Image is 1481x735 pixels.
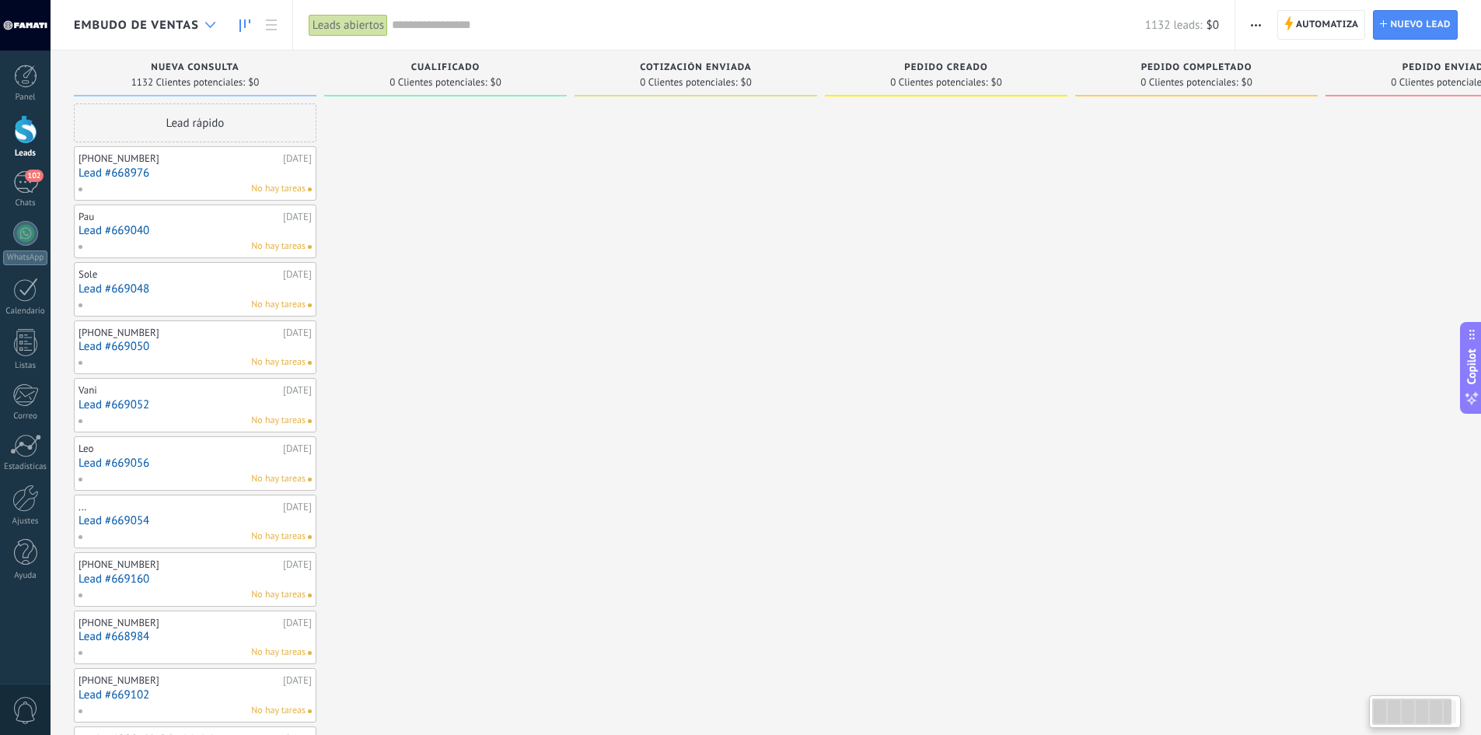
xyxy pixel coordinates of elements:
[79,398,312,411] a: Lead #669052
[74,18,199,33] span: Embudo de ventas
[251,414,306,428] span: No hay tareas
[308,535,312,539] span: No hay nada asignado
[1207,18,1219,33] span: $0
[640,62,752,73] span: Cotización enviada
[232,10,258,40] a: Leads
[251,240,306,254] span: No hay tareas
[411,62,480,73] span: Cualificado
[79,224,312,237] a: Lead #669040
[79,572,312,586] a: Lead #669160
[79,340,312,353] a: Lead #669050
[3,516,48,527] div: Ajustes
[82,62,309,75] div: Nueva consulta
[1390,11,1451,39] span: Nuevo lead
[3,411,48,422] div: Correo
[79,443,279,455] div: Leo
[131,78,246,87] span: 1132 Clientes potenciales:
[151,62,239,73] span: Nueva consulta
[389,78,487,87] span: 0 Clientes potenciales:
[79,152,279,165] div: [PHONE_NUMBER]
[1277,10,1366,40] a: Automatiza
[283,558,312,571] div: [DATE]
[308,187,312,191] span: No hay nada asignado
[3,198,48,208] div: Chats
[79,166,312,180] a: Lead #668976
[1296,11,1359,39] span: Automatiza
[283,443,312,455] div: [DATE]
[640,78,737,87] span: 0 Clientes potenciales:
[248,78,259,87] span: $0
[283,268,312,281] div: [DATE]
[1140,78,1238,87] span: 0 Clientes potenciales:
[3,361,48,371] div: Listas
[283,327,312,339] div: [DATE]
[283,617,312,629] div: [DATE]
[308,245,312,249] span: No hay nada asignado
[251,704,306,718] span: No hay tareas
[890,78,987,87] span: 0 Clientes potenciales:
[1141,62,1252,73] span: Pedido completado
[1245,10,1267,40] button: Más
[991,78,1002,87] span: $0
[582,62,809,75] div: Cotización enviada
[308,651,312,655] span: No hay nada asignado
[251,588,306,602] span: No hay tareas
[308,303,312,307] span: No hay nada asignado
[308,361,312,365] span: No hay nada asignado
[309,14,388,37] div: Leads abiertos
[1373,10,1458,40] a: Nuevo lead
[251,472,306,486] span: No hay tareas
[79,674,279,687] div: [PHONE_NUMBER]
[79,558,279,571] div: [PHONE_NUMBER]
[904,62,987,73] span: Pedido creado
[308,593,312,597] span: No hay nada asignado
[283,674,312,687] div: [DATE]
[251,355,306,369] span: No hay tareas
[1464,348,1479,384] span: Copilot
[79,688,312,702] a: Lead #669102
[79,501,279,513] div: ...
[3,571,48,581] div: Ayuda
[283,384,312,397] div: [DATE]
[251,182,306,196] span: No hay tareas
[332,62,559,75] div: Cualificado
[3,462,48,472] div: Estadísticas
[79,514,312,527] a: Lead #669054
[79,268,279,281] div: Sole
[74,103,316,142] div: Lead rápido
[79,327,279,339] div: [PHONE_NUMBER]
[258,10,285,40] a: Lista
[741,78,752,87] span: $0
[308,419,312,423] span: No hay nada asignado
[3,250,47,265] div: WhatsApp
[491,78,501,87] span: $0
[283,152,312,165] div: [DATE]
[833,62,1060,75] div: Pedido creado
[251,646,306,660] span: No hay tareas
[1145,18,1203,33] span: 1132 leads:
[79,457,312,470] a: Lead #669056
[79,211,279,223] div: Pau
[308,709,312,713] span: No hay nada asignado
[1083,62,1310,75] div: Pedido completado
[251,530,306,544] span: No hay tareas
[79,282,312,296] a: Lead #669048
[79,384,279,397] div: Vani
[283,211,312,223] div: [DATE]
[283,501,312,513] div: [DATE]
[79,630,312,643] a: Lead #668984
[1242,78,1252,87] span: $0
[25,170,43,182] span: 102
[251,298,306,312] span: No hay tareas
[3,306,48,317] div: Calendario
[79,617,279,629] div: [PHONE_NUMBER]
[3,93,48,103] div: Panel
[308,478,312,481] span: No hay nada asignado
[3,149,48,159] div: Leads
